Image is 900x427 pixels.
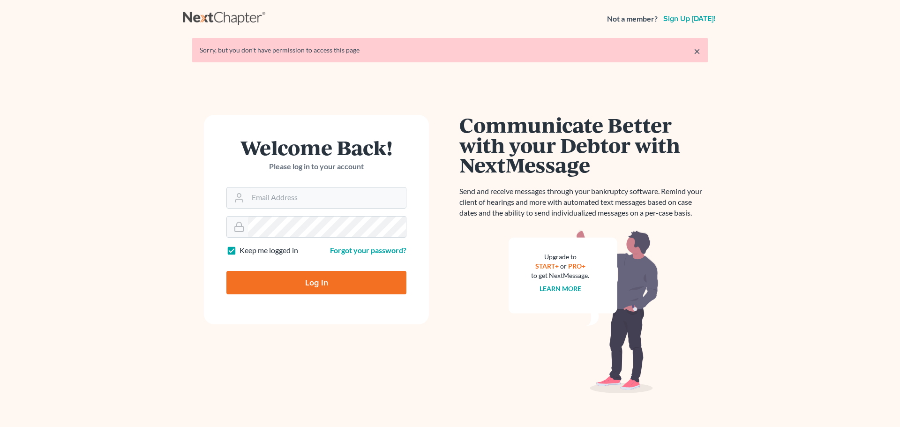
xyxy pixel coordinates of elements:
h1: Welcome Back! [226,137,406,157]
a: Learn more [540,285,581,292]
label: Keep me logged in [240,245,298,256]
input: Log In [226,271,406,294]
input: Email Address [248,187,406,208]
p: Send and receive messages through your bankruptcy software. Remind your client of hearings and mo... [459,186,708,218]
strong: Not a member? [607,14,658,24]
p: Please log in to your account [226,161,406,172]
h1: Communicate Better with your Debtor with NextMessage [459,115,708,175]
div: Upgrade to [531,252,589,262]
a: PRO+ [568,262,585,270]
a: START+ [535,262,559,270]
a: Forgot your password? [330,246,406,255]
div: to get NextMessage. [531,271,589,280]
a: × [694,45,700,57]
span: or [560,262,567,270]
div: Sorry, but you don't have permission to access this page [200,45,700,55]
a: Sign up [DATE]! [661,15,717,22]
img: nextmessage_bg-59042aed3d76b12b5cd301f8e5b87938c9018125f34e5fa2b7a6b67550977c72.svg [509,230,659,394]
